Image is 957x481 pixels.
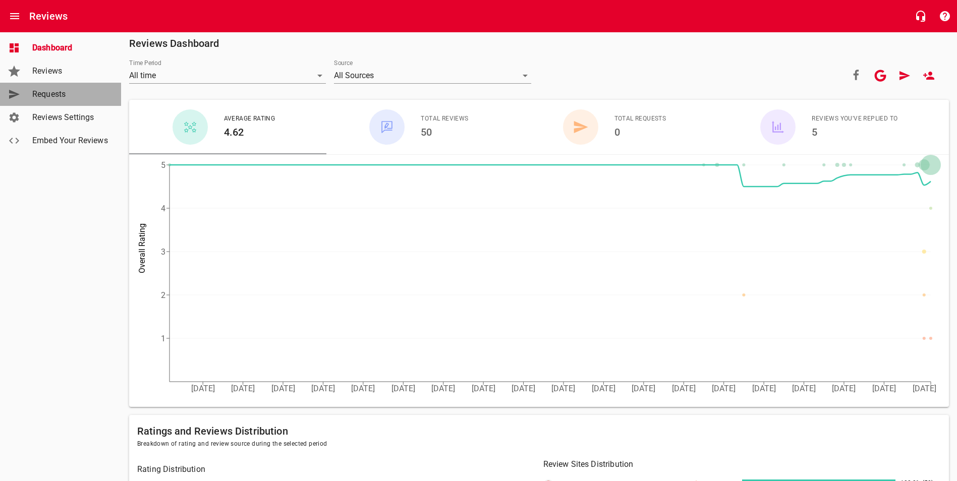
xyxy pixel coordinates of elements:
[137,439,941,449] span: Breakdown of rating and review source during the selected period
[933,4,957,28] button: Support Portal
[551,384,575,393] tspan: [DATE]
[472,384,495,393] tspan: [DATE]
[271,384,295,393] tspan: [DATE]
[917,64,941,88] a: New User
[512,384,535,393] tspan: [DATE]
[161,160,165,170] tspan: 5
[137,462,535,476] h6: Rating Distribution
[161,204,165,213] tspan: 4
[421,114,468,124] span: Total Reviews
[32,135,109,147] span: Embed Your Reviews
[137,423,941,439] h6: Ratings and Reviews Distribution
[868,64,892,88] button: Your google account is connected
[632,384,655,393] tspan: [DATE]
[29,8,68,24] h6: Reviews
[351,384,375,393] tspan: [DATE]
[543,457,941,471] h6: Review Sites Distribution
[137,223,147,273] tspan: Overall Rating
[32,65,109,77] span: Reviews
[892,64,917,88] a: Request Review
[224,124,275,140] h6: 4.62
[224,114,275,124] span: Average Rating
[161,334,165,343] tspan: 1
[129,61,161,67] label: Time Period
[614,114,666,124] span: Total Requests
[431,384,455,393] tspan: [DATE]
[844,64,868,88] a: Connect your Facebook account
[32,42,109,54] span: Dashboard
[752,384,776,393] tspan: [DATE]
[909,4,933,28] button: Live Chat
[792,384,816,393] tspan: [DATE]
[129,35,949,51] h6: Reviews Dashboard
[334,61,353,67] label: Source
[421,124,468,140] h6: 50
[231,384,255,393] tspan: [DATE]
[129,68,326,84] div: All time
[161,290,165,300] tspan: 2
[391,384,415,393] tspan: [DATE]
[913,384,936,393] tspan: [DATE]
[872,384,896,393] tspan: [DATE]
[32,111,109,124] span: Reviews Settings
[614,124,666,140] h6: 0
[32,88,109,100] span: Requests
[832,384,856,393] tspan: [DATE]
[812,114,897,124] span: Reviews You've Replied To
[672,384,696,393] tspan: [DATE]
[592,384,615,393] tspan: [DATE]
[311,384,335,393] tspan: [DATE]
[3,4,27,28] button: Open drawer
[161,247,165,257] tspan: 3
[191,384,215,393] tspan: [DATE]
[812,124,897,140] h6: 5
[334,68,531,84] div: All Sources
[712,384,736,393] tspan: [DATE]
